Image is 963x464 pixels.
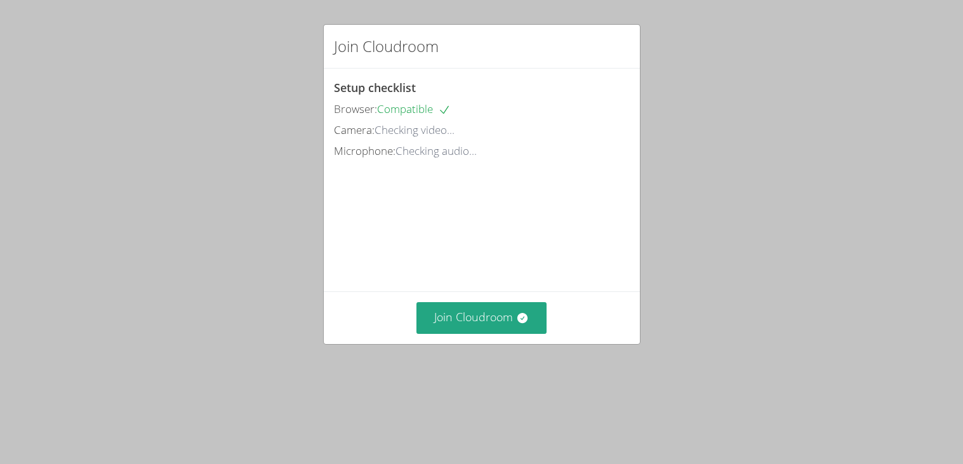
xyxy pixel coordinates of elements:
[334,123,375,137] span: Camera:
[334,143,395,158] span: Microphone:
[375,123,455,137] span: Checking video...
[334,80,416,95] span: Setup checklist
[334,102,377,116] span: Browser:
[377,102,451,116] span: Compatible
[395,143,477,158] span: Checking audio...
[416,302,547,333] button: Join Cloudroom
[334,35,439,58] h2: Join Cloudroom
